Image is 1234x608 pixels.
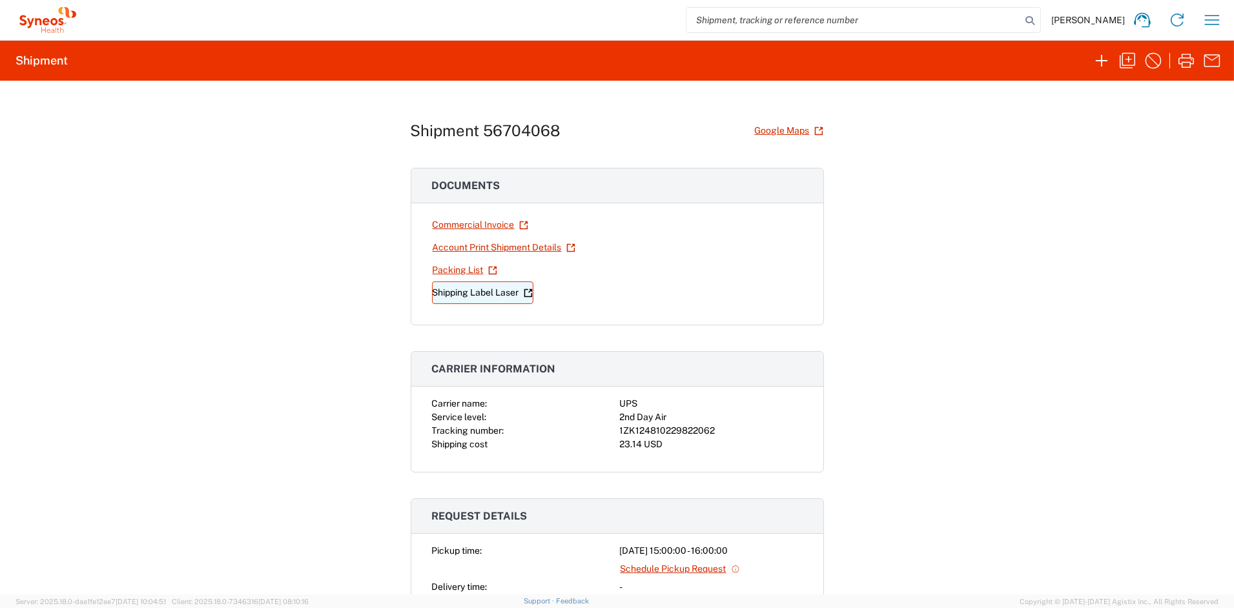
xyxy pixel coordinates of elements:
[15,53,68,68] h2: Shipment
[432,582,488,592] span: Delivery time:
[172,598,309,605] span: Client: 2025.18.0-7346316
[432,439,488,449] span: Shipping cost
[686,8,1021,32] input: Shipment, tracking or reference number
[620,397,803,410] div: UPS
[116,598,166,605] span: [DATE] 10:04:51
[620,410,803,424] div: 2nd Day Air
[432,259,498,281] a: Packing List
[432,363,556,375] span: Carrier information
[1020,596,1219,607] span: Copyright © [DATE]-[DATE] Agistix Inc., All Rights Reserved
[432,412,487,422] span: Service level:
[432,510,528,522] span: Request details
[432,545,482,556] span: Pickup time:
[432,214,529,236] a: Commercial Invoice
[432,179,500,192] span: Documents
[620,544,803,558] div: [DATE] 15:00:00 - 16:00:00
[620,424,803,438] div: 1ZK124810229822062
[524,597,556,605] a: Support
[411,121,561,140] h1: Shipment 56704068
[432,398,488,409] span: Carrier name:
[556,597,589,605] a: Feedback
[754,119,824,142] a: Google Maps
[620,580,803,594] div: -
[620,558,741,580] a: Schedule Pickup Request
[432,236,576,259] a: Account Print Shipment Details
[15,598,166,605] span: Server: 2025.18.0-daa1fe12ee7
[620,438,803,451] div: 23.14 USD
[258,598,309,605] span: [DATE] 08:10:16
[432,425,504,436] span: Tracking number:
[432,281,533,304] a: Shipping Label Laser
